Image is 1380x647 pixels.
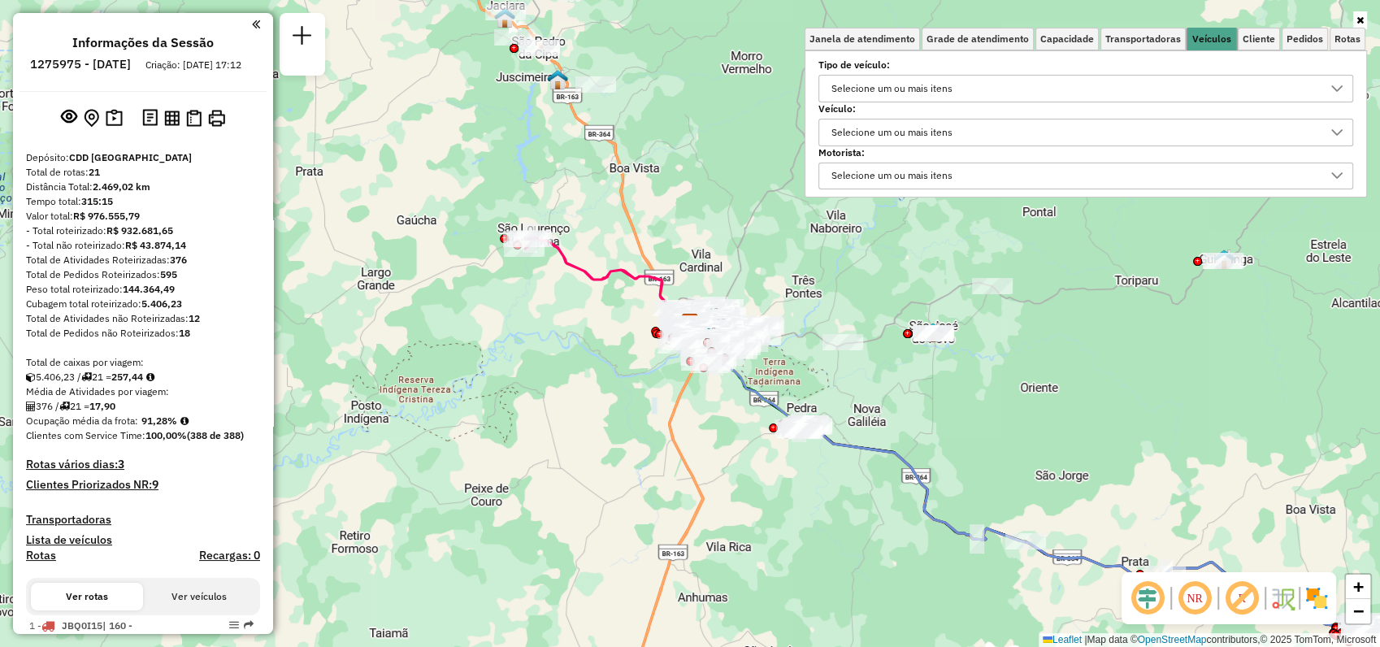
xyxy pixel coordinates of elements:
div: Atividade não roteirizada - CRISTINA MUNIESA [913,325,953,341]
strong: CDD [GEOGRAPHIC_DATA] [69,151,192,163]
h4: Rotas vários dias: [26,458,260,471]
a: Leaflet [1043,634,1082,645]
div: - Total roteirizado: [26,224,260,238]
a: Ocultar filtros [1353,11,1367,29]
button: Painel de Sugestão [102,106,126,131]
span: 1 - [29,619,132,646]
h4: Transportadoras [26,513,260,527]
button: Visualizar Romaneio [183,106,205,130]
button: Imprimir Rotas [205,106,228,130]
strong: 12 [189,312,200,324]
div: Atividade não roteirizada - JOELMA RODRIGUES DE AGUIAR [575,76,616,93]
h4: Recargas: 0 [199,549,260,562]
strong: 2.469,02 km [93,180,150,193]
h4: Informações da Sessão [72,35,214,50]
strong: R$ 43.874,14 [125,239,186,251]
span: Ocupação média da frota: [26,415,138,427]
label: Tipo de veículo: [818,58,1353,72]
strong: 18 [179,327,190,339]
div: Total de Pedidos Roteirizados: [26,267,260,282]
div: Map data © contributors,© 2025 TomTom, Microsoft [1039,633,1380,647]
div: Total de Atividades Roteirizadas: [26,253,260,267]
div: Cubagem total roteirizado: [26,297,260,311]
div: Criação: [DATE] 17:12 [139,58,248,72]
div: Total de Atividades não Roteirizadas: [26,311,260,326]
img: JUSCIMEIRA [547,69,568,90]
button: Ver veículos [143,583,255,610]
label: Veículo: [818,102,1353,116]
div: Atividade não roteirizada - LUIVAN RODRIGUES XAV [1203,253,1243,269]
i: Cubagem total roteirizado [26,372,36,382]
img: Fluxo de ruas [1269,585,1295,611]
div: Valor total: [26,209,260,224]
div: Média de Atividades por viagem: [26,384,260,399]
span: + [1353,576,1364,597]
i: Total de rotas [81,372,92,382]
img: Exibir/Ocultar setores [1304,585,1330,611]
strong: (388 de 388) [187,429,244,441]
button: Visualizar relatório de Roteirização [161,106,183,128]
strong: 91,28% [141,415,177,427]
div: Atividade não roteirizada - LAYANA BATISTA LANGNER 02487111135 [494,29,535,46]
span: Clientes com Service Time: [26,429,145,441]
span: Pedidos [1287,34,1323,44]
strong: 257,44 [111,371,143,383]
div: Total de rotas: [26,165,260,180]
strong: R$ 976.555,79 [73,210,140,222]
div: Selecione um ou mais itens [826,163,958,189]
button: Centralizar mapa no depósito ou ponto de apoio [80,106,102,131]
strong: 3 [118,457,124,471]
strong: 315:15 [81,195,113,207]
a: Zoom in [1346,575,1370,599]
label: Motorista: [818,145,1353,160]
strong: 595 [160,268,177,280]
i: Meta Caixas/viagem: 222,69 Diferença: 34,75 [146,372,154,382]
a: Rotas [26,549,56,562]
div: Total de Pedidos não Roteirizados: [26,326,260,341]
h4: Lista de veículos [26,533,260,547]
strong: 376 [170,254,187,266]
em: Opções [229,620,239,630]
span: Exibir rótulo [1222,579,1261,618]
button: Logs desbloquear sessão [139,106,161,131]
img: GUIRATINGA [1213,249,1235,270]
strong: 21 [89,166,100,178]
button: Ver rotas [31,583,143,610]
span: Ocultar NR [1175,579,1214,618]
strong: 100,00% [145,429,187,441]
i: Total de rotas [59,402,70,411]
div: Atividade não roteirizada - Mercado Bom preco [972,278,1013,294]
div: Total de caixas por viagem: [26,355,260,370]
span: Ocultar deslocamento [1128,579,1167,618]
a: OpenStreetMap [1138,634,1207,645]
strong: 17,90 [89,400,115,412]
span: − [1353,601,1364,621]
button: Exibir sessão original [58,105,80,131]
i: Total de Atividades [26,402,36,411]
h6: 1275975 - [DATE] [30,57,131,72]
div: Tempo total: [26,194,260,209]
span: Capacidade [1040,34,1094,44]
div: Atividade não roteirizada - 61.453.250 LUIZ FERNANDO BARACHO [519,40,560,56]
h4: Clientes Priorizados NR: [26,478,260,492]
div: - Total não roteirizado: [26,238,260,253]
div: Atividade não roteirizada - ADRIANA MACIEL [822,334,863,350]
span: | [1084,634,1087,645]
span: Veículos [1192,34,1231,44]
strong: 5.406,23 [141,297,182,310]
a: Clique aqui para minimizar o painel [252,15,260,33]
div: 5.406,23 / 21 = [26,370,260,384]
img: 120 UDC Light Centro A [698,327,719,348]
img: Warecloud Casa Jardim Monte Líbano [701,307,722,328]
span: Transportadoras [1105,34,1181,44]
div: Peso total roteirizado: [26,282,260,297]
img: SÃO JOSÉ DO POVO [922,322,944,343]
div: Distância Total: [26,180,260,194]
div: Atividade não roteirizada - 55.877.540 GEIS ELAINE DA SILVA ARAUJO [485,4,526,20]
em: Média calculada utilizando a maior ocupação (%Peso ou %Cubagem) de cada rota da sessão. Rotas cro... [180,416,189,426]
div: 376 / 21 = [26,399,260,414]
strong: 144.364,49 [123,283,175,295]
a: Zoom out [1346,599,1370,623]
strong: R$ 932.681,65 [106,224,173,237]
